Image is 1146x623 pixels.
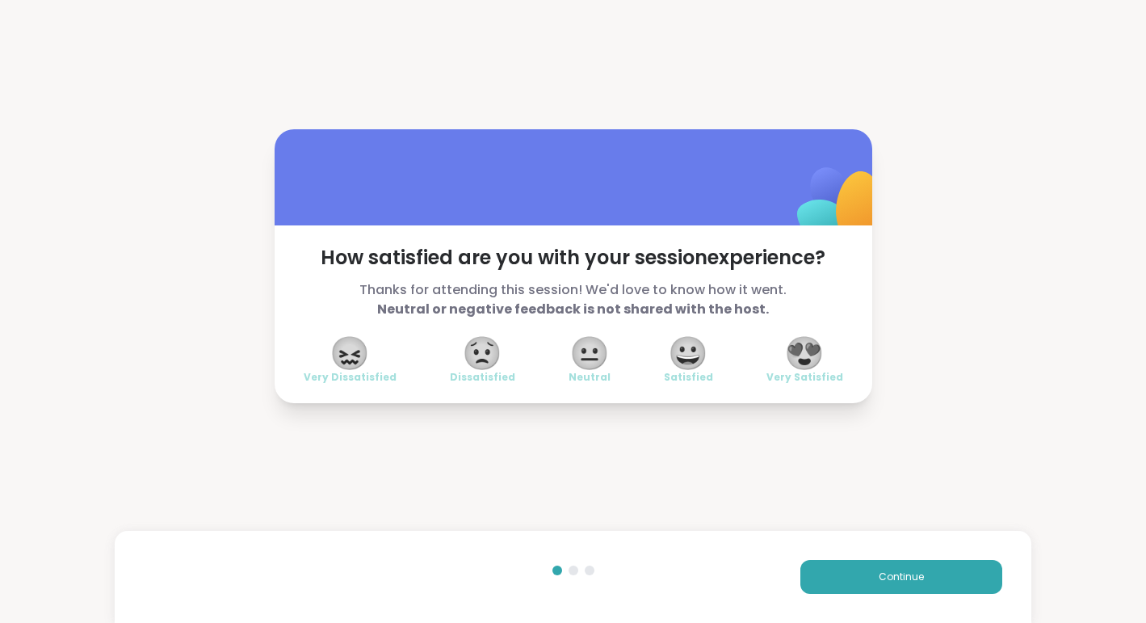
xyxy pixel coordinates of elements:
[569,371,611,384] span: Neutral
[304,371,397,384] span: Very Dissatisfied
[784,339,825,368] span: 😍
[304,245,843,271] span: How satisfied are you with your session experience?
[462,339,502,368] span: 😟
[766,371,843,384] span: Very Satisfied
[304,280,843,319] span: Thanks for attending this session! We'd love to know how it went.
[759,125,920,286] img: ShareWell Logomark
[330,339,370,368] span: 😖
[569,339,610,368] span: 😐
[664,371,713,384] span: Satisfied
[668,339,708,368] span: 😀
[879,570,924,584] span: Continue
[377,300,769,318] b: Neutral or negative feedback is not shared with the host.
[800,560,1002,594] button: Continue
[450,371,515,384] span: Dissatisfied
